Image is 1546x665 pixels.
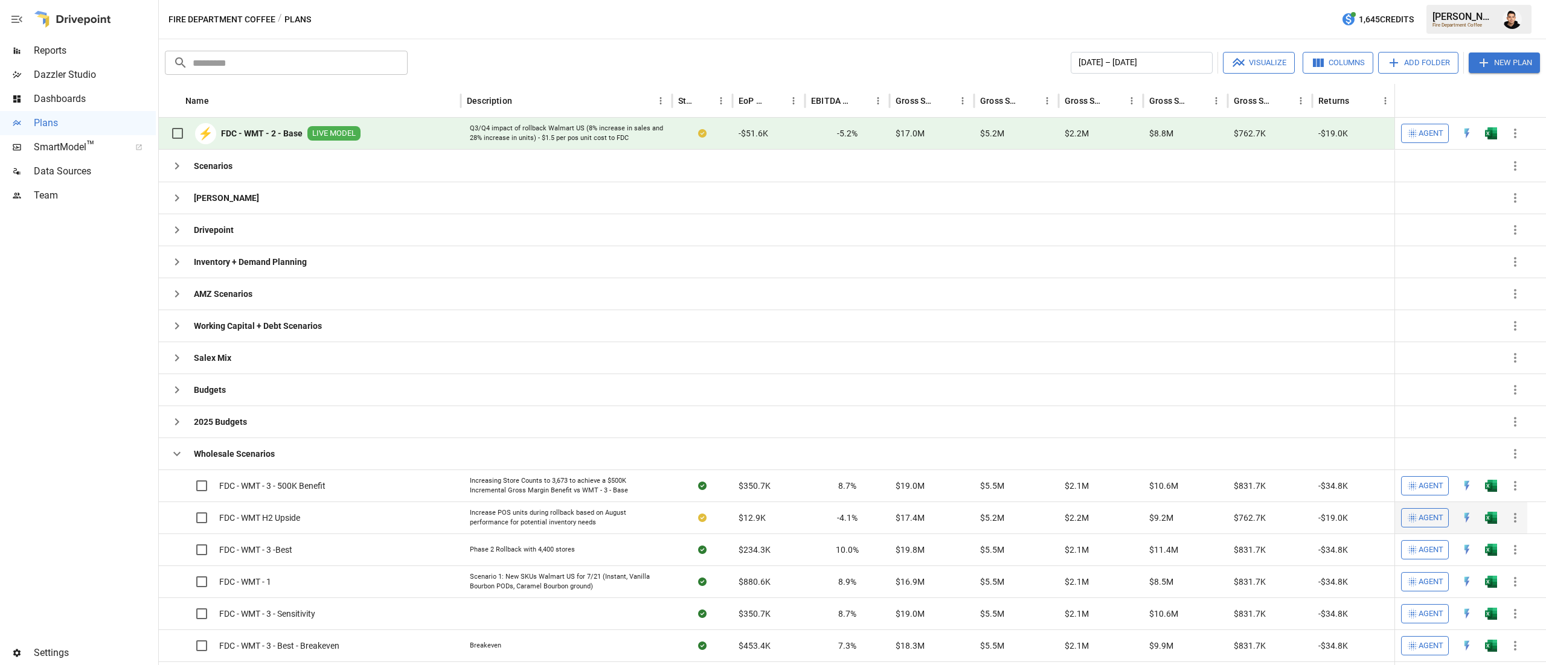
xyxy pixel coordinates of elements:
[1461,608,1473,620] img: quick-edit-flash.b8aec18c.svg
[194,256,307,268] b: Inventory + Demand Planning
[698,127,707,139] div: Your plan has changes in Excel that are not reflected in the Drivepoint Data Warehouse, select "S...
[1065,608,1089,620] span: $2.1M
[1401,476,1449,495] button: Agent
[1071,52,1213,74] button: [DATE] – [DATE]
[1485,480,1497,492] img: excel-icon.76473adf.svg
[1461,576,1473,588] div: Open in Quick Edit
[1485,127,1497,139] img: excel-icon.76473adf.svg
[896,96,936,106] div: Gross Sales
[1223,52,1295,74] button: Visualize
[1065,576,1089,588] span: $2.1M
[1318,96,1349,106] div: Returns
[1485,480,1497,492] div: Open in Excel
[1065,544,1089,556] span: $2.1M
[853,92,870,109] button: Sort
[836,544,859,556] span: 10.0%
[1149,127,1173,139] span: $8.8M
[1503,10,1522,29] img: Francisco Sanchez
[194,160,233,172] b: Scenarios
[34,43,156,58] span: Reports
[210,92,227,109] button: Sort
[219,480,326,492] span: FDC - WMT - 3 - 500K Benefit
[1401,604,1449,623] button: Agent
[1469,52,1540,73] button: New Plan
[1419,511,1443,525] span: Agent
[1461,640,1473,652] img: quick-edit-flash.b8aec18c.svg
[34,68,156,82] span: Dazzler Studio
[1419,479,1443,493] span: Agent
[698,640,707,652] div: Sync complete
[1485,512,1497,524] div: Open in Excel
[1510,92,1527,109] button: Sort
[1318,512,1348,524] span: -$19.0K
[194,224,234,236] b: Drivepoint
[194,384,226,396] b: Budgets
[1461,640,1473,652] div: Open in Quick Edit
[980,576,1004,588] span: $5.5M
[1234,127,1266,139] span: $762.7K
[185,96,209,106] div: Name
[896,512,925,524] span: $17.4M
[980,640,1004,652] span: $5.5M
[1485,512,1497,524] img: excel-icon.76473adf.svg
[1234,608,1266,620] span: $831.7K
[954,92,971,109] button: Gross Sales column menu
[739,96,767,106] div: EoP Cash
[1461,127,1473,139] div: Open in Quick Edit
[1485,544,1497,556] div: Open in Excel
[838,480,856,492] span: 8.7%
[1149,480,1178,492] span: $10.6M
[1485,608,1497,620] div: Open in Excel
[1461,576,1473,588] img: quick-edit-flash.b8aec18c.svg
[1419,543,1443,557] span: Agent
[34,92,156,106] span: Dashboards
[739,480,771,492] span: $350.7K
[307,128,361,139] span: LIVE MODEL
[1485,608,1497,620] img: excel-icon.76473adf.svg
[1350,92,1367,109] button: Sort
[34,140,122,154] span: SmartModel
[1022,92,1039,109] button: Sort
[1292,92,1309,109] button: Gross Sales: Retail column menu
[34,188,156,203] span: Team
[34,646,156,660] span: Settings
[1318,544,1348,556] span: -$34.8K
[194,448,275,460] b: Wholesale Scenarios
[980,96,1021,106] div: Gross Sales: DTC Online
[1461,480,1473,492] div: Open in Quick Edit
[896,608,925,620] span: $19.0M
[837,512,858,524] span: -4.1%
[768,92,785,109] button: Sort
[1234,640,1266,652] span: $831.7K
[652,92,669,109] button: Description column menu
[194,416,247,428] b: 2025 Budgets
[1234,576,1266,588] span: $831.7K
[1461,512,1473,524] img: quick-edit-flash.b8aec18c.svg
[1149,608,1178,620] span: $10.6M
[1123,92,1140,109] button: Gross Sales: Marketplace column menu
[811,96,852,106] div: EBITDA Margin
[1461,127,1473,139] img: quick-edit-flash.b8aec18c.svg
[1485,640,1497,652] img: excel-icon.76473adf.svg
[896,544,925,556] span: $19.8M
[1461,512,1473,524] div: Open in Quick Edit
[1149,512,1173,524] span: $9.2M
[1234,544,1266,556] span: $831.7K
[980,544,1004,556] span: $5.5M
[1401,540,1449,559] button: Agent
[698,480,707,492] div: Sync complete
[219,576,271,588] span: FDC - WMT - 1
[980,127,1004,139] span: $5.2M
[1461,544,1473,556] div: Open in Quick Edit
[1432,22,1495,28] div: Fire Department Coffee
[1401,508,1449,527] button: Agent
[980,480,1004,492] span: $5.5M
[219,544,292,556] span: FDC - WMT - 3 -Best
[1485,576,1497,588] img: excel-icon.76473adf.svg
[195,123,216,144] div: ⚡
[1318,576,1348,588] span: -$34.8K
[739,576,771,588] span: $880.6K
[34,116,156,130] span: Plans
[1377,92,1394,109] button: Returns column menu
[1461,480,1473,492] img: quick-edit-flash.b8aec18c.svg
